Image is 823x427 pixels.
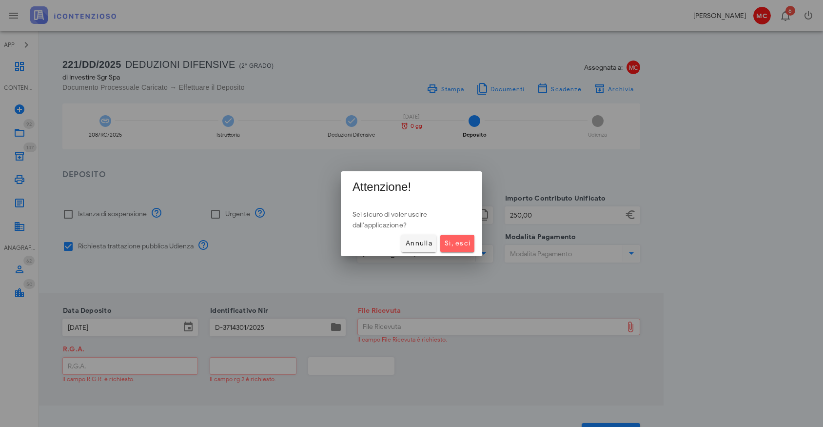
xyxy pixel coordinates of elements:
[405,239,432,247] span: Annulla
[401,235,436,252] button: Annulla
[341,171,482,200] div: Attenzione!
[440,235,474,252] button: Sì, esci
[444,239,470,247] span: Sì, esci
[341,200,482,231] div: Sei sicuro di voler uscire dall'applicazione?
